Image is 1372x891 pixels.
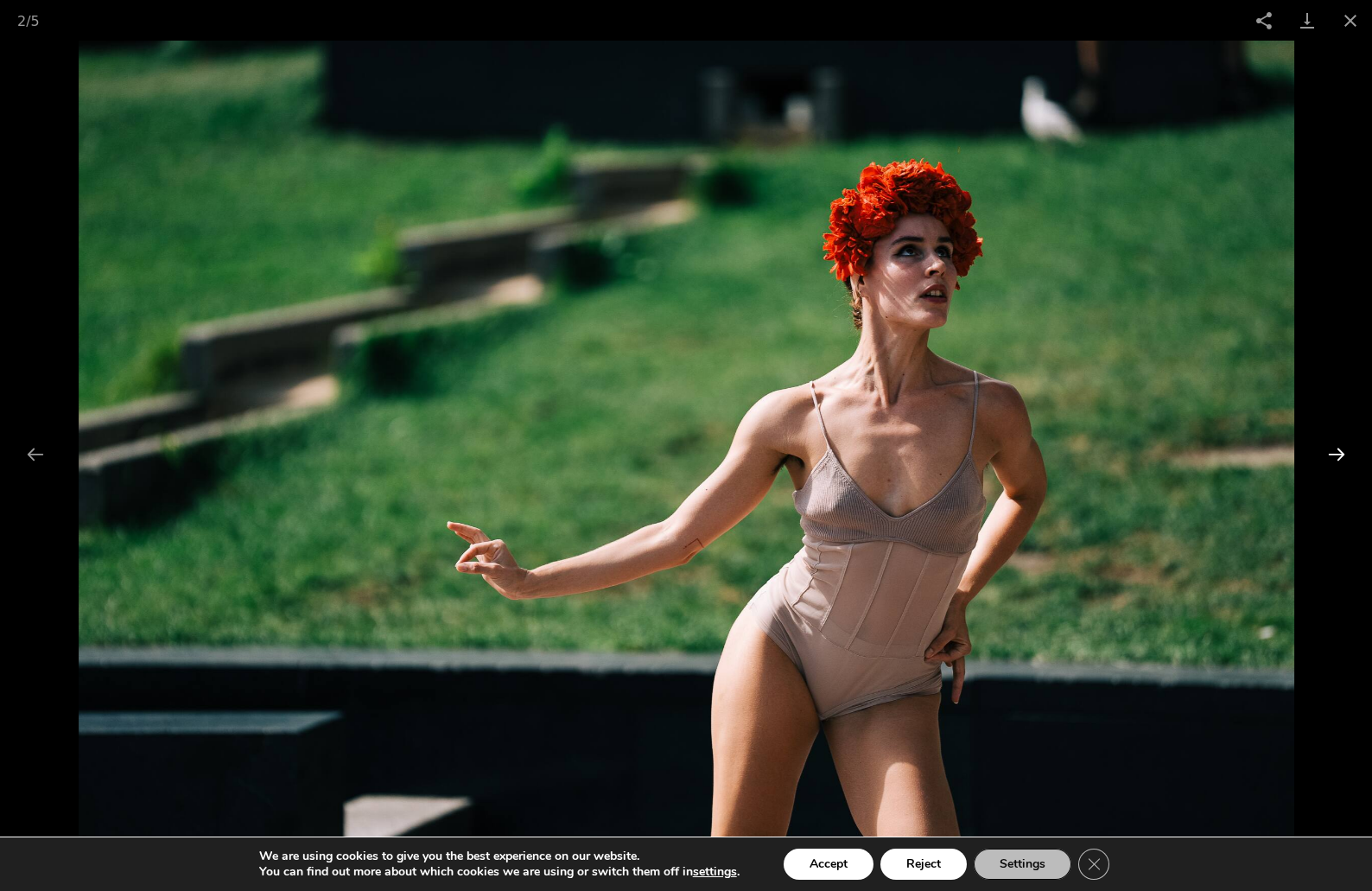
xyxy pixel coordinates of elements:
button: Next slide [1318,437,1355,471]
span: 2 [17,13,26,29]
button: Close GDPR Cookie Banner [1078,849,1109,880]
button: settings [693,864,737,880]
p: We are using cookies to give you the best experience on our website. [259,849,740,864]
button: Previous slide [17,437,54,471]
span: 5 [31,13,40,29]
img: 2022_LASALA_Focus-Basque_@Do-Phan-Hoi.jpg [79,41,1294,851]
button: Accept [784,849,873,880]
button: Settings [974,849,1071,880]
p: You can find out more about which cookies we are using or switch them off in . [259,864,740,880]
button: Reject [880,849,967,880]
